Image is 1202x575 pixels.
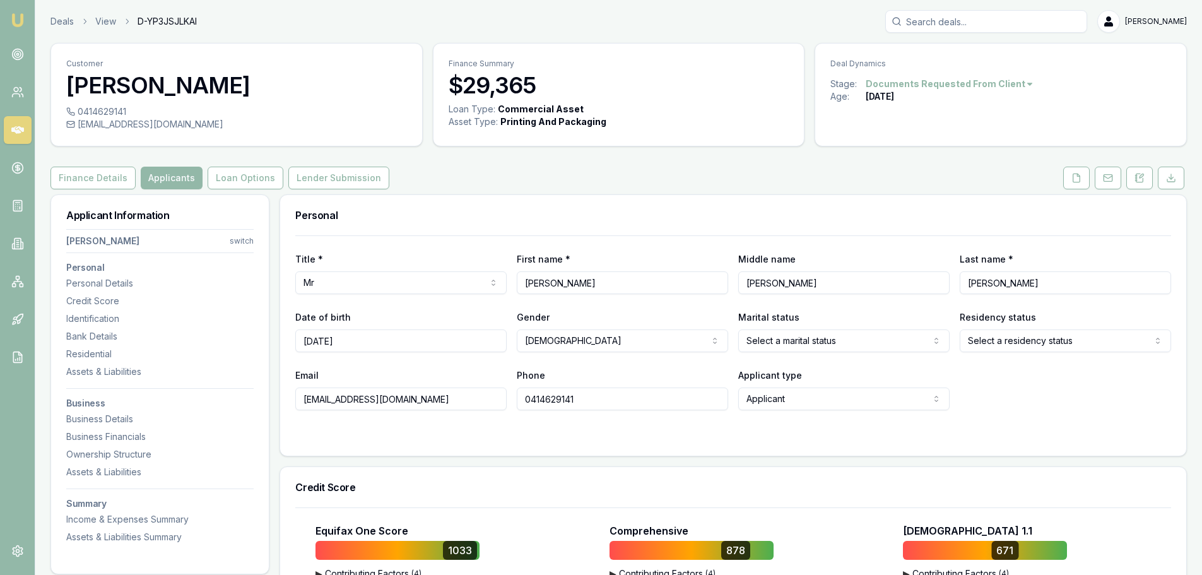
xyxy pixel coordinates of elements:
div: Business Details [66,413,254,425]
p: [DEMOGRAPHIC_DATA] 1.1 [903,523,1032,538]
div: Personal Details [66,277,254,290]
div: Loan Type: [449,103,495,116]
label: First name * [517,254,570,264]
img: emu-icon-u.png [10,13,25,28]
div: Assets & Liabilities [66,466,254,478]
a: Loan Options [205,167,286,189]
label: Residency status [960,312,1036,323]
button: Finance Details [50,167,136,189]
label: Title * [295,254,323,264]
a: Finance Details [50,167,138,189]
div: Business Financials [66,430,254,443]
label: Email [295,370,319,381]
div: Commercial Asset [498,103,584,116]
nav: breadcrumb [50,15,197,28]
h3: Applicant Information [66,210,254,220]
h3: [PERSON_NAME] [66,73,407,98]
input: 0431 234 567 [517,388,728,410]
label: Gender [517,312,550,323]
h3: Business [66,399,254,408]
div: switch [230,236,254,246]
p: Customer [66,59,407,69]
div: Printing And Packaging [500,116,606,128]
label: Middle name [738,254,796,264]
div: Assets & Liabilities Summary [66,531,254,543]
a: Deals [50,15,74,28]
input: Search deals [885,10,1087,33]
div: 878 [721,541,750,560]
h3: Personal [295,210,1171,220]
span: D-YP3JSJLKAI [138,15,197,28]
h3: Summary [66,499,254,508]
p: Finance Summary [449,59,789,69]
p: Comprehensive [610,523,688,538]
div: Stage: [830,78,866,90]
div: Assets & Liabilities [66,365,254,378]
label: Last name * [960,254,1013,264]
a: Lender Submission [286,167,392,189]
div: [DATE] [866,90,894,103]
h3: Personal [66,263,254,272]
label: Marital status [738,312,799,323]
div: [EMAIL_ADDRESS][DOMAIN_NAME] [66,118,407,131]
label: Date of birth [295,312,351,323]
a: Applicants [138,167,205,189]
button: Applicants [141,167,203,189]
div: Residential [66,348,254,360]
div: Credit Score [66,295,254,307]
div: 0414629141 [66,105,407,118]
input: DD/MM/YYYY [295,329,507,352]
div: Income & Expenses Summary [66,513,254,526]
div: Asset Type : [449,116,498,128]
div: 671 [991,541,1018,560]
h3: $29,365 [449,73,789,98]
div: Age: [830,90,866,103]
span: [PERSON_NAME] [1125,16,1187,27]
div: Ownership Structure [66,448,254,461]
p: Equifax One Score [315,523,408,538]
button: Lender Submission [288,167,389,189]
div: [PERSON_NAME] [66,235,139,247]
button: Loan Options [208,167,283,189]
div: Identification [66,312,254,325]
button: Documents Requested From Client [866,78,1034,90]
p: Deal Dynamics [830,59,1171,69]
h3: Credit Score [295,482,1171,492]
div: Bank Details [66,330,254,343]
a: View [95,15,116,28]
label: Phone [517,370,545,381]
div: 1033 [443,541,477,560]
label: Applicant type [738,370,802,381]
